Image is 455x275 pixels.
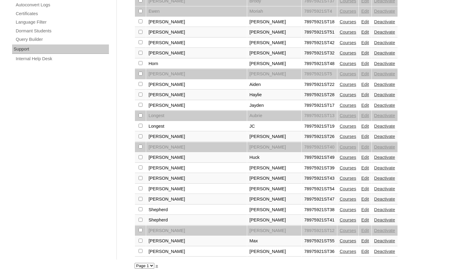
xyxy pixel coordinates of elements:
[361,9,369,14] a: Edit
[374,145,395,149] a: Deactivate
[15,27,109,35] a: Dormant Students
[374,238,395,243] a: Deactivate
[374,19,395,24] a: Deactivate
[146,38,247,48] td: [PERSON_NAME]
[340,218,356,222] a: Courses
[302,90,337,100] td: 78975921ST28
[374,218,395,222] a: Deactivate
[374,197,395,201] a: Deactivate
[247,59,302,69] td: [PERSON_NAME]
[302,215,337,225] td: 78975921ST41
[361,197,369,201] a: Edit
[12,44,109,54] div: Support
[146,173,247,184] td: [PERSON_NAME]
[361,103,369,108] a: Edit
[302,163,337,173] td: 78975921ST39
[146,142,247,152] td: [PERSON_NAME]
[146,121,247,132] td: Longest
[247,27,302,38] td: [PERSON_NAME]
[374,103,395,108] a: Deactivate
[361,249,369,254] a: Edit
[15,36,109,43] a: Query Builder
[340,176,356,181] a: Courses
[146,69,247,79] td: [PERSON_NAME]
[146,90,247,100] td: [PERSON_NAME]
[15,18,109,26] a: Language Filter
[361,218,369,222] a: Edit
[302,121,337,132] td: 78975921ST19
[374,228,395,233] a: Deactivate
[146,236,247,246] td: [PERSON_NAME]
[146,132,247,142] td: [PERSON_NAME]
[302,184,337,194] td: 78975921ST54
[340,207,356,212] a: Courses
[340,165,356,170] a: Courses
[302,69,337,79] td: 78975921ST5
[361,155,369,160] a: Edit
[340,19,356,24] a: Courses
[340,61,356,66] a: Courses
[302,247,337,257] td: 78975921ST36
[361,61,369,66] a: Edit
[361,145,369,149] a: Edit
[361,40,369,45] a: Edit
[155,263,158,268] a: »
[340,30,356,34] a: Courses
[146,184,247,194] td: [PERSON_NAME]
[146,215,247,225] td: Shepherd
[247,173,302,184] td: [PERSON_NAME]
[361,165,369,170] a: Edit
[340,113,356,118] a: Courses
[247,100,302,111] td: Jayden
[247,152,302,163] td: Huck
[247,194,302,205] td: [PERSON_NAME]
[302,59,337,69] td: 78975921ST48
[247,6,302,17] td: Moriah
[340,238,356,243] a: Courses
[340,186,356,191] a: Courses
[374,155,395,160] a: Deactivate
[247,205,302,215] td: [PERSON_NAME]
[302,100,337,111] td: 78975921ST17
[361,92,369,97] a: Edit
[302,142,337,152] td: 78975921ST40
[247,69,302,79] td: [PERSON_NAME]
[302,80,337,90] td: 78975921ST22
[340,51,356,55] a: Courses
[247,247,302,257] td: [PERSON_NAME]
[374,61,395,66] a: Deactivate
[374,124,395,129] a: Deactivate
[361,238,369,243] a: Edit
[247,48,302,58] td: [PERSON_NAME]
[340,9,356,14] a: Courses
[302,205,337,215] td: 78975921ST38
[302,17,337,27] td: 78975921ST18
[361,113,369,118] a: Edit
[361,82,369,87] a: Edit
[340,228,356,233] a: Courses
[361,228,369,233] a: Edit
[340,124,356,129] a: Courses
[302,226,337,236] td: 78975921ST12
[247,111,302,121] td: Aubrie
[340,82,356,87] a: Courses
[247,163,302,173] td: [PERSON_NAME]
[247,90,302,100] td: Haylie
[146,194,247,205] td: [PERSON_NAME]
[146,6,247,17] td: Ewen
[302,173,337,184] td: 78975921ST43
[247,226,302,236] td: [PERSON_NAME]
[374,176,395,181] a: Deactivate
[374,71,395,76] a: Deactivate
[374,165,395,170] a: Deactivate
[247,184,302,194] td: [PERSON_NAME]
[340,103,356,108] a: Courses
[374,113,395,118] a: Deactivate
[340,71,356,76] a: Courses
[302,27,337,38] td: 78975921ST51
[146,226,247,236] td: [PERSON_NAME]
[247,38,302,48] td: [PERSON_NAME]
[361,124,369,129] a: Edit
[247,142,302,152] td: [PERSON_NAME]
[340,197,356,201] a: Courses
